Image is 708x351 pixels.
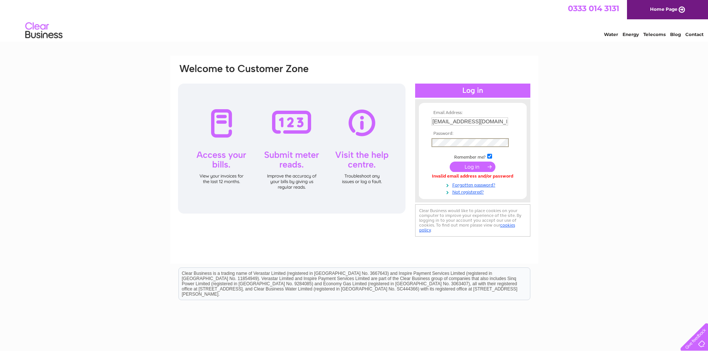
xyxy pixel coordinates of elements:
a: Energy [623,32,639,37]
a: Blog [670,32,681,37]
div: Clear Business would like to place cookies on your computer to improve your experience of the sit... [415,204,530,237]
img: logo.png [25,19,63,42]
a: cookies policy [419,222,515,233]
th: Email Address: [430,110,516,116]
a: Contact [685,32,704,37]
a: Telecoms [643,32,666,37]
td: Remember me? [430,153,516,160]
input: Submit [450,162,495,172]
a: Forgotten password? [431,181,516,188]
th: Password: [430,131,516,136]
a: Not registered? [431,188,516,195]
a: 0333 014 3131 [568,4,619,13]
a: Water [604,32,618,37]
div: Invalid email address and/or password [431,174,514,179]
div: Clear Business is a trading name of Verastar Limited (registered in [GEOGRAPHIC_DATA] No. 3667643... [179,4,530,36]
